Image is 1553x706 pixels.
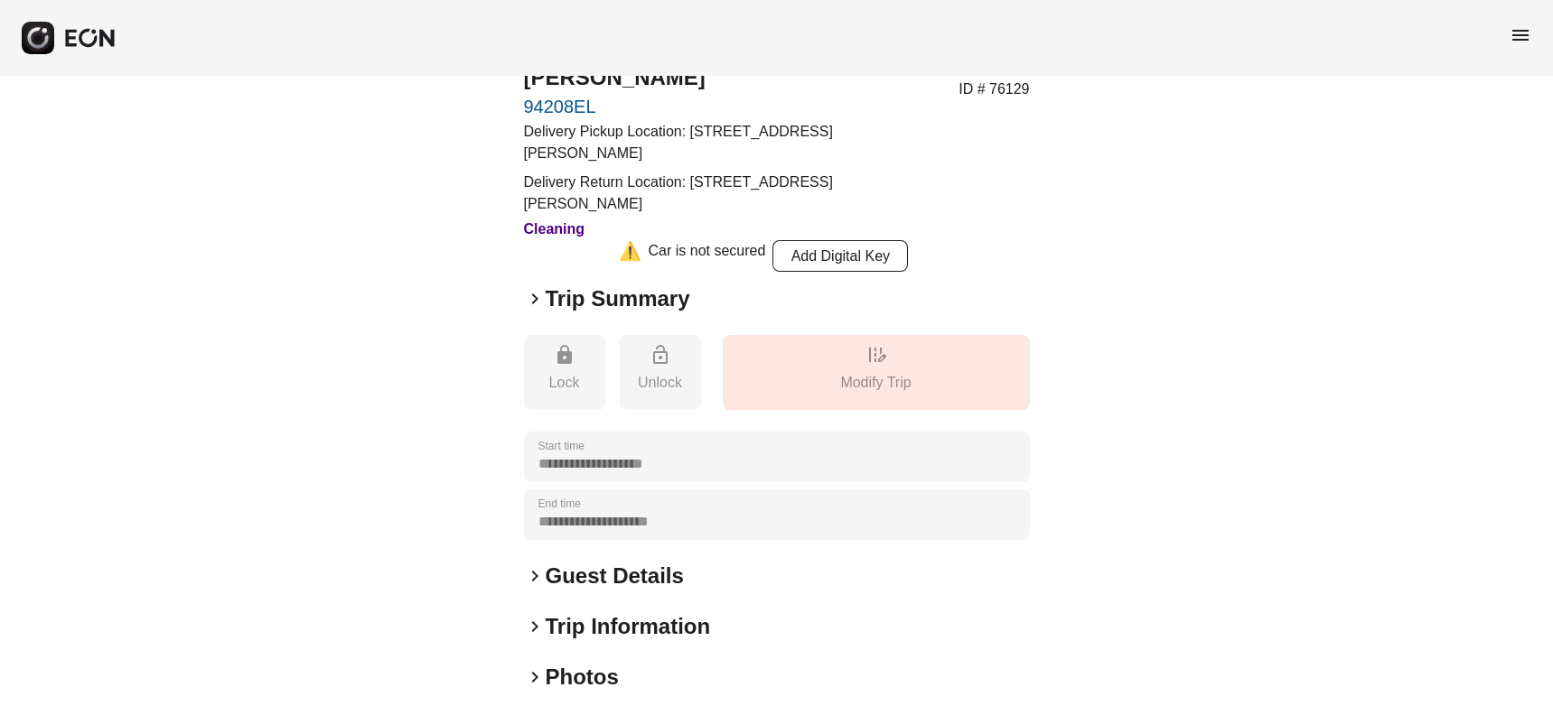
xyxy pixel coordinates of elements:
[772,240,908,272] button: Add Digital Key
[524,121,892,164] p: Delivery Pickup Location: [STREET_ADDRESS][PERSON_NAME]
[524,616,546,637] span: keyboard_arrow_right
[524,172,892,215] p: Delivery Return Location: [STREET_ADDRESS][PERSON_NAME]
[524,666,546,688] span: keyboard_arrow_right
[546,612,711,641] h2: Trip Information
[524,96,892,117] a: 94208EL
[524,63,892,92] h2: [PERSON_NAME]
[959,79,1029,100] p: ID # 76129
[524,218,892,240] h3: Cleaning
[1510,24,1531,46] span: menu
[524,288,546,310] span: keyboard_arrow_right
[524,565,546,587] span: keyboard_arrow_right
[546,663,619,692] h2: Photos
[546,562,684,590] h2: Guest Details
[546,284,690,313] h2: Trip Summary
[649,240,766,272] div: Car is not secured
[619,240,641,272] div: ⚠️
